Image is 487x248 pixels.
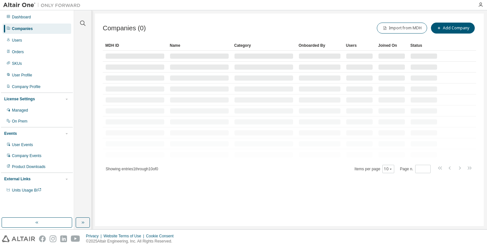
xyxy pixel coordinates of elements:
[346,40,373,51] div: Users
[12,164,45,169] div: Product Downloads
[12,49,24,55] div: Orders
[12,38,22,43] div: Users
[12,119,27,124] div: On Prem
[410,40,437,51] div: Status
[12,73,32,78] div: User Profile
[3,2,84,8] img: Altair One
[146,233,177,239] div: Cookie Consent
[4,131,17,136] div: Events
[12,15,31,20] div: Dashboard
[12,108,28,113] div: Managed
[2,235,35,242] img: altair_logo.svg
[400,165,431,173] span: Page n.
[12,84,41,89] div: Company Profile
[60,235,67,242] img: linkedin.svg
[106,167,158,171] span: Showing entries 1 through 10 of 0
[105,40,165,51] div: MDH ID
[378,40,405,51] div: Joined On
[12,26,33,31] div: Companies
[4,176,31,182] div: External Links
[299,40,341,51] div: Onboarded By
[355,165,394,173] span: Items per page
[86,233,103,239] div: Privacy
[86,239,177,244] p: © 2025 Altair Engineering, Inc. All Rights Reserved.
[12,153,41,158] div: Company Events
[431,23,475,34] button: Add Company
[103,25,146,32] span: Companies (0)
[377,23,427,34] button: Import from MDH
[39,235,46,242] img: facebook.svg
[50,235,56,242] img: instagram.svg
[234,40,293,51] div: Category
[12,142,33,147] div: User Events
[4,96,35,102] div: License Settings
[384,166,393,172] button: 10
[71,235,80,242] img: youtube.svg
[170,40,229,51] div: Name
[103,233,146,239] div: Website Terms of Use
[12,61,22,66] div: SKUs
[12,188,42,193] span: Units Usage BI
